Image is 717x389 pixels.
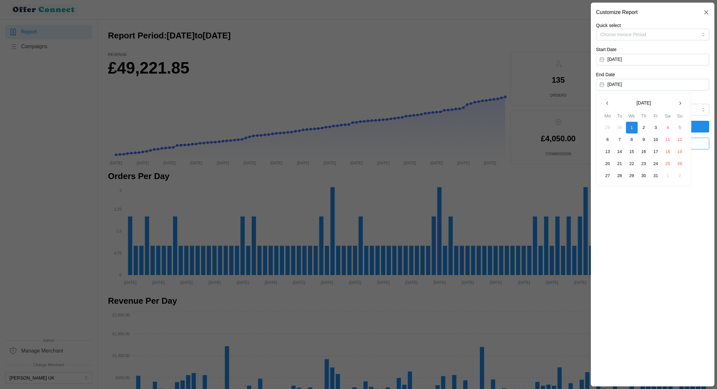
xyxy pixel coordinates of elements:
button: 12 October 2025 [674,134,686,146]
th: Fr [650,112,662,122]
button: 29 October 2025 [626,170,638,182]
button: 24 October 2025 [650,158,662,170]
button: 25 October 2025 [662,158,674,170]
button: 30 October 2025 [638,170,650,182]
button: 17 October 2025 [650,146,662,158]
th: Th [638,112,650,122]
button: 20 October 2025 [602,158,614,170]
button: [DATE] [613,97,674,109]
button: 11 October 2025 [662,134,674,146]
button: 6 October 2025 [602,134,614,146]
button: 19 October 2025 [674,146,686,158]
button: 14 October 2025 [614,146,626,158]
button: [DATE] [596,54,709,65]
button: 18 October 2025 [662,146,674,158]
button: 1 November 2025 [662,170,674,182]
button: [DATE] [596,79,709,90]
h2: Customize Report [596,10,638,15]
button: 29 September 2025 [602,122,614,133]
th: Tu [614,112,626,122]
button: 5 October 2025 [674,122,686,133]
button: 22 October 2025 [626,158,638,170]
button: 30 September 2025 [614,122,626,133]
th: Su [674,112,686,122]
button: 2 October 2025 [638,122,650,133]
span: Choose Invoice Period [600,32,646,37]
button: 9 October 2025 [638,134,650,146]
button: 4 October 2025 [662,122,674,133]
label: End Date [596,71,615,78]
button: 15 October 2025 [626,146,638,158]
button: 1 October 2025 [626,122,638,133]
button: 2 November 2025 [674,170,686,182]
button: 27 October 2025 [602,170,614,182]
th: We [626,112,638,122]
button: 7 October 2025 [614,134,626,146]
button: 16 October 2025 [638,146,650,158]
button: 21 October 2025 [614,158,626,170]
button: 10 October 2025 [650,134,662,146]
th: Mo [602,112,614,122]
button: 31 October 2025 [650,170,662,182]
button: 23 October 2025 [638,158,650,170]
button: 13 October 2025 [602,146,614,158]
label: Start Date [596,46,617,53]
button: 26 October 2025 [674,158,686,170]
button: 3 October 2025 [650,122,662,133]
button: 28 October 2025 [614,170,626,182]
button: 8 October 2025 [626,134,638,146]
th: Sa [662,112,674,122]
p: Quick select [596,22,709,29]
